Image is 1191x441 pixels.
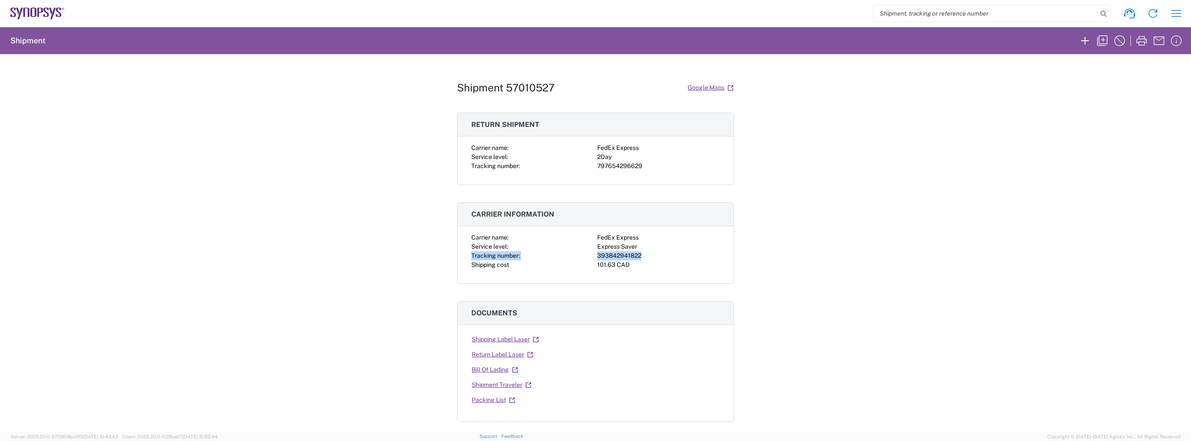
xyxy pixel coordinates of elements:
span: Service level: [471,243,508,250]
span: Copyright © [DATE]-[DATE] Agistix Inc., All Rights Reserved [1047,433,1181,441]
div: 101.63 CAD [597,260,720,269]
h2: Shipment [10,36,45,46]
span: [DATE] 10:43:43 [83,434,118,439]
span: Shipping cost [471,261,509,268]
a: Support [480,434,501,439]
span: [DATE] 10:52:44 [183,434,218,439]
h1: Shipment 57010527 [457,81,554,94]
span: Tracking number: [471,162,520,169]
span: Service level: [471,153,508,160]
a: Return Label Laser [471,347,534,362]
div: 393842941822 [597,251,720,260]
a: Feedback [501,434,523,439]
span: Carrier name: [471,234,509,241]
a: Packing List [471,392,515,408]
div: Express Saver [597,242,720,251]
div: 2Day [597,152,720,162]
div: FedEx Express [597,233,720,242]
a: Shipping Label Laser [471,332,539,347]
span: Return shipment [471,120,539,129]
input: Shipment, tracking or reference number [873,5,1098,22]
span: Documents [471,309,517,317]
a: Bill Of Lading [471,362,518,377]
span: Carrier name: [471,144,509,151]
a: Shipment Traveler [471,377,532,392]
span: Server: 2025.20.0-970904bc0f3 [10,434,118,439]
div: 797654296629 [597,162,720,171]
span: Client: 2025.20.0-035ba07 [122,434,218,439]
span: Carrier information [471,210,554,218]
a: Google Maps [687,80,734,95]
span: Tracking number: [471,252,520,259]
div: FedEx Express [597,143,720,152]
